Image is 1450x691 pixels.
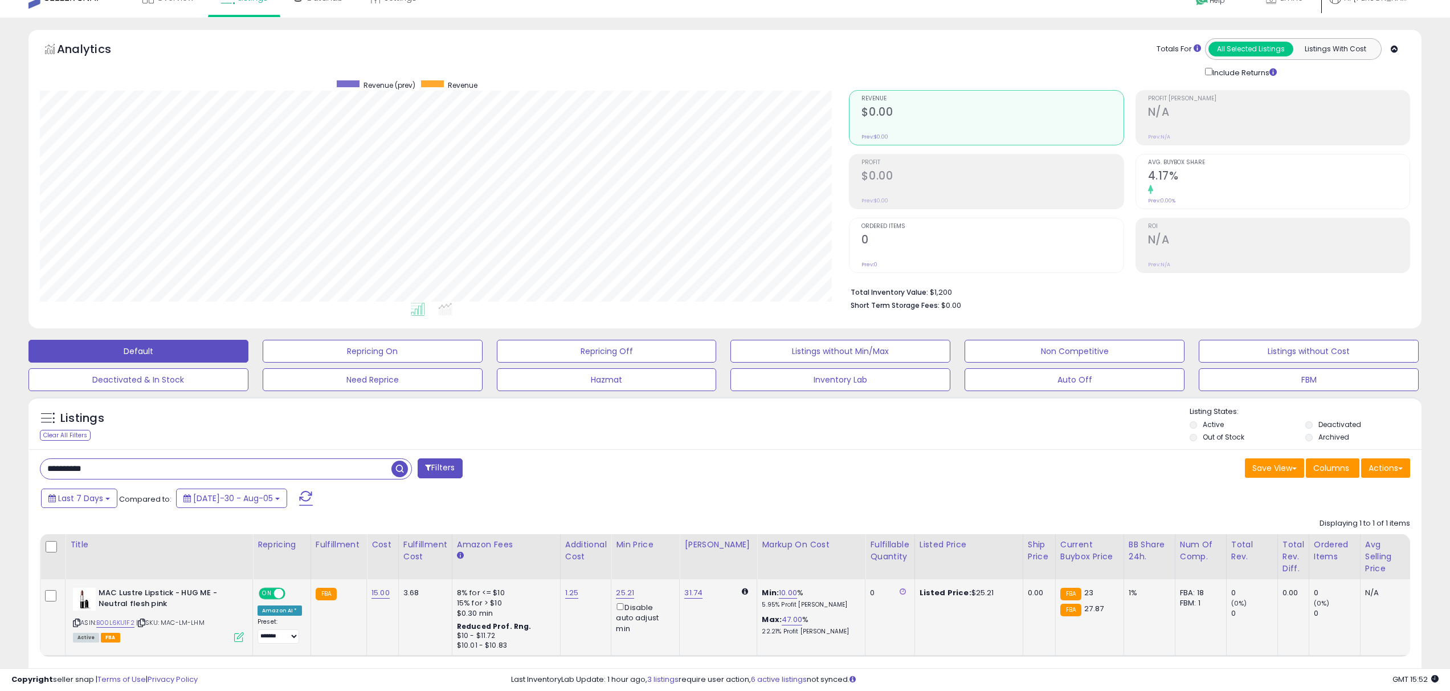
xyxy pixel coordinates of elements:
[616,601,671,634] div: Disable auto adjust min
[565,587,579,599] a: 1.25
[457,598,552,608] div: 15% for > $10
[1199,368,1419,391] button: FBM
[861,96,1123,102] span: Revenue
[457,551,464,561] small: Amazon Fees.
[1314,539,1355,563] div: Ordered Items
[1320,518,1410,529] div: Displaying 1 to 1 of 1 items
[457,641,552,651] div: $10.01 - $10.83
[11,674,53,685] strong: Copyright
[779,587,797,599] a: 10.00
[193,493,273,504] span: [DATE]-30 - Aug-05
[757,534,865,579] th: The percentage added to the cost of goods (COGS) that forms the calculator for Min & Max prices.
[647,674,679,685] a: 3 listings
[1196,66,1290,79] div: Include Returns
[1365,588,1403,598] div: N/A
[684,539,752,551] div: [PERSON_NAME]
[73,588,96,611] img: 31DHCPNgEKL._SL40_.jpg
[57,41,133,60] h5: Analytics
[1060,539,1119,563] div: Current Buybox Price
[1148,233,1410,249] h2: N/A
[96,618,134,628] a: B00L6KU1F2
[920,588,1014,598] div: $25.21
[1028,588,1047,598] div: 0.00
[60,410,104,426] h5: Listings
[457,588,552,598] div: 8% for <= $10
[1361,458,1410,478] button: Actions
[762,615,856,636] div: %
[851,287,928,297] b: Total Inventory Value:
[99,588,237,612] b: MAC Lustre Lipstick - HUG ME - Neutral flesh pink
[730,340,950,363] button: Listings without Min/Max
[870,588,905,598] div: 0
[371,539,394,551] div: Cost
[263,340,483,363] button: Repricing On
[260,589,274,599] span: ON
[457,608,552,619] div: $0.30 min
[1148,160,1410,166] span: Avg. Buybox Share
[403,539,447,563] div: Fulfillment Cost
[1392,674,1439,685] span: 2025-08-13 15:52 GMT
[1084,603,1104,614] span: 27.87
[1148,96,1410,102] span: Profit [PERSON_NAME]
[616,587,634,599] a: 25.21
[1084,587,1093,598] span: 23
[28,368,248,391] button: Deactivated & In Stock
[1231,588,1277,598] div: 0
[448,80,477,90] span: Revenue
[1180,588,1218,598] div: FBA: 18
[1314,599,1330,608] small: (0%)
[1028,539,1051,563] div: Ship Price
[1208,42,1293,56] button: All Selected Listings
[73,633,99,643] span: All listings currently available for purchase on Amazon
[730,368,950,391] button: Inventory Lab
[762,628,856,636] p: 22.21% Profit [PERSON_NAME]
[1231,608,1277,619] div: 0
[782,614,802,625] a: 47.00
[457,621,532,631] b: Reduced Prof. Rng.
[861,169,1123,185] h2: $0.00
[457,631,552,641] div: $10 - $11.72
[861,223,1123,230] span: Ordered Items
[497,368,717,391] button: Hazmat
[148,674,198,685] a: Privacy Policy
[1365,539,1407,575] div: Avg Selling Price
[762,539,860,551] div: Markup on Cost
[941,300,961,311] span: $0.00
[1157,44,1201,55] div: Totals For
[762,588,856,609] div: %
[861,160,1123,166] span: Profit
[565,539,607,563] div: Additional Cost
[70,539,248,551] div: Title
[1190,407,1422,417] p: Listing States:
[1245,458,1304,478] button: Save View
[861,197,888,204] small: Prev: $0.00
[762,601,856,609] p: 5.95% Profit [PERSON_NAME]
[40,430,91,441] div: Clear All Filters
[684,587,702,599] a: 31.74
[1282,539,1304,575] div: Total Rev. Diff.
[28,340,248,363] button: Default
[1314,588,1360,598] div: 0
[258,618,302,644] div: Preset:
[97,674,146,685] a: Terms of Use
[1231,599,1247,608] small: (0%)
[1148,169,1410,185] h2: 4.17%
[1148,197,1175,204] small: Prev: 0.00%
[11,674,198,685] div: seller snap | |
[1203,432,1244,442] label: Out of Stock
[1314,608,1360,619] div: 0
[920,587,971,598] b: Listed Price:
[263,368,483,391] button: Need Reprice
[861,105,1123,121] h2: $0.00
[616,539,675,551] div: Min Price
[1318,420,1361,429] label: Deactivated
[965,368,1184,391] button: Auto Off
[1231,539,1273,563] div: Total Rev.
[403,588,443,598] div: 3.68
[1306,458,1359,478] button: Columns
[363,80,415,90] span: Revenue (prev)
[1199,340,1419,363] button: Listings without Cost
[762,587,779,598] b: Min:
[176,489,287,508] button: [DATE]-30 - Aug-05
[965,340,1184,363] button: Non Competitive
